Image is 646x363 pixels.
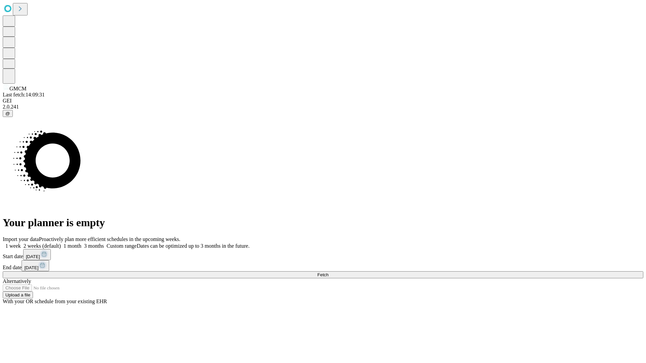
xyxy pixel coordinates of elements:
[64,243,81,249] span: 1 month
[107,243,137,249] span: Custom range
[3,110,13,117] button: @
[3,260,643,271] div: End date
[5,111,10,116] span: @
[3,291,33,298] button: Upload a file
[137,243,249,249] span: Dates can be optimized up to 3 months in the future.
[3,236,39,242] span: Import your data
[24,243,61,249] span: 2 weeks (default)
[3,104,643,110] div: 2.0.241
[3,249,643,260] div: Start date
[5,243,21,249] span: 1 week
[3,98,643,104] div: GEI
[9,86,27,91] span: GMCM
[84,243,104,249] span: 3 months
[39,236,180,242] span: Proactively plan more efficient schedules in the upcoming weeks.
[3,216,643,229] h1: Your planner is empty
[22,260,49,271] button: [DATE]
[23,249,51,260] button: [DATE]
[26,254,40,259] span: [DATE]
[317,272,328,277] span: Fetch
[24,265,38,270] span: [DATE]
[3,298,107,304] span: With your OR schedule from your existing EHR
[3,271,643,278] button: Fetch
[3,92,45,97] span: Last fetch: 14:09:31
[3,278,31,284] span: Alternatively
